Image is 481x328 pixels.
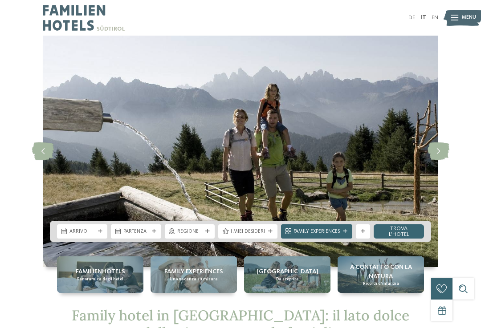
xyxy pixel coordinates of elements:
a: Familty hotel in Valle Isarco con avvincenti percorsi A contatto con la natura Ricordi d’infanzia [338,256,424,293]
span: I miei desideri [231,228,265,235]
a: trova l’hotel [374,224,424,239]
span: Familienhotels [76,267,125,276]
a: Familty hotel in Valle Isarco con avvincenti percorsi [GEOGRAPHIC_DATA] Da scoprire [244,256,330,293]
span: Family experiences [164,267,223,276]
span: Da scoprire [276,276,298,282]
span: Panoramica degli hotel [77,276,123,282]
span: Una vacanza su misura [170,276,218,282]
a: EN [432,15,438,20]
a: Familty hotel in Valle Isarco con avvincenti percorsi Family experiences Una vacanza su misura [151,256,237,293]
span: Ricordi d’infanzia [363,281,399,287]
img: Familty hotel in Valle Isarco con avvincenti percorsi [43,36,438,267]
span: [GEOGRAPHIC_DATA] [257,267,318,276]
span: Partenza [123,228,149,235]
span: Arrivo [69,228,95,235]
a: Familty hotel in Valle Isarco con avvincenti percorsi Familienhotels Panoramica degli hotel [57,256,143,293]
a: IT [420,15,426,20]
span: Menu [462,14,476,21]
span: A contatto con la natura [341,263,420,280]
a: DE [408,15,415,20]
span: Regione [177,228,203,235]
span: Family Experiences [293,228,340,235]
